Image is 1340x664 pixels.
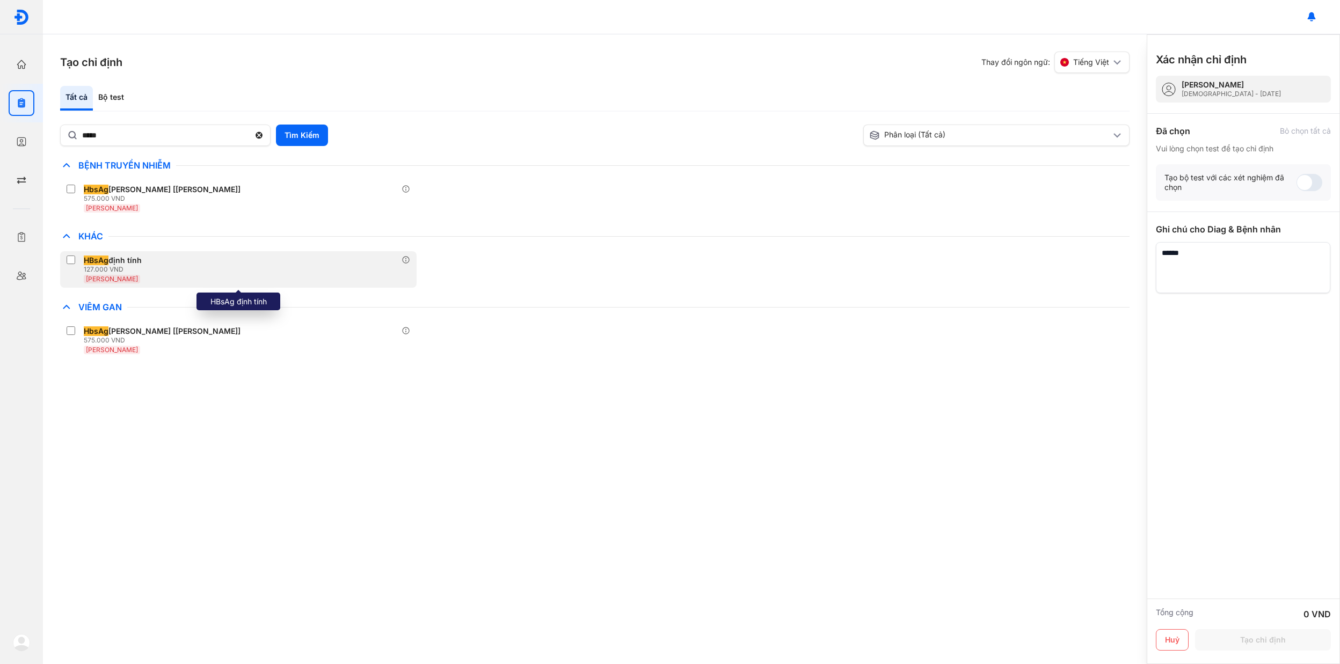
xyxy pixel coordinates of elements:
[84,336,245,345] div: 575.000 VND
[93,86,129,111] div: Bộ test
[1182,90,1281,98] div: [DEMOGRAPHIC_DATA] - [DATE]
[73,302,127,312] span: Viêm Gan
[13,634,30,651] img: logo
[73,160,176,171] span: Bệnh Truyền Nhiễm
[84,326,241,336] div: [PERSON_NAME] [[PERSON_NAME]]
[1156,52,1247,67] h3: Xác nhận chỉ định
[60,55,122,70] h3: Tạo chỉ định
[73,231,108,242] span: Khác
[1195,629,1331,651] button: Tạo chỉ định
[1164,173,1297,192] div: Tạo bộ test với các xét nghiệm đã chọn
[84,185,108,194] span: HbsAg
[84,194,245,203] div: 575.000 VND
[869,130,1111,141] div: Phân loại (Tất cả)
[84,265,146,274] div: 127.000 VND
[84,326,108,336] span: HbsAg
[84,256,142,265] div: định tính
[1156,608,1193,621] div: Tổng cộng
[1156,223,1331,236] div: Ghi chú cho Diag & Bệnh nhân
[86,275,138,283] span: [PERSON_NAME]
[1156,144,1331,154] div: Vui lòng chọn test để tạo chỉ định
[1182,80,1281,90] div: [PERSON_NAME]
[84,185,241,194] div: [PERSON_NAME] [[PERSON_NAME]]
[13,9,30,25] img: logo
[1156,629,1189,651] button: Huỷ
[86,346,138,354] span: [PERSON_NAME]
[1156,125,1190,137] div: Đã chọn
[84,256,108,265] span: HBsAg
[1073,57,1109,67] span: Tiếng Việt
[1280,126,1331,136] div: Bỏ chọn tất cả
[86,204,138,212] span: [PERSON_NAME]
[276,125,328,146] button: Tìm Kiếm
[981,52,1130,73] div: Thay đổi ngôn ngữ:
[1303,608,1331,621] div: 0 VND
[60,86,93,111] div: Tất cả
